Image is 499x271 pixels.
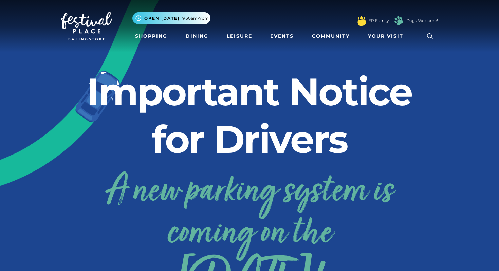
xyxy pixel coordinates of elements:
a: Community [309,30,352,42]
h2: Important Notice for Drivers [61,68,438,163]
a: Shopping [132,30,170,42]
img: Festival Place Logo [61,12,112,40]
span: Your Visit [368,33,403,40]
a: Events [267,30,296,42]
a: FP Family [368,18,389,24]
span: 9.30am-7pm [182,15,209,21]
a: Leisure [224,30,255,42]
a: Your Visit [365,30,409,42]
span: Open [DATE] [144,15,180,21]
a: Dogs Welcome! [406,18,438,24]
a: Dining [183,30,211,42]
button: Open [DATE] 9.30am-7pm [132,12,210,24]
